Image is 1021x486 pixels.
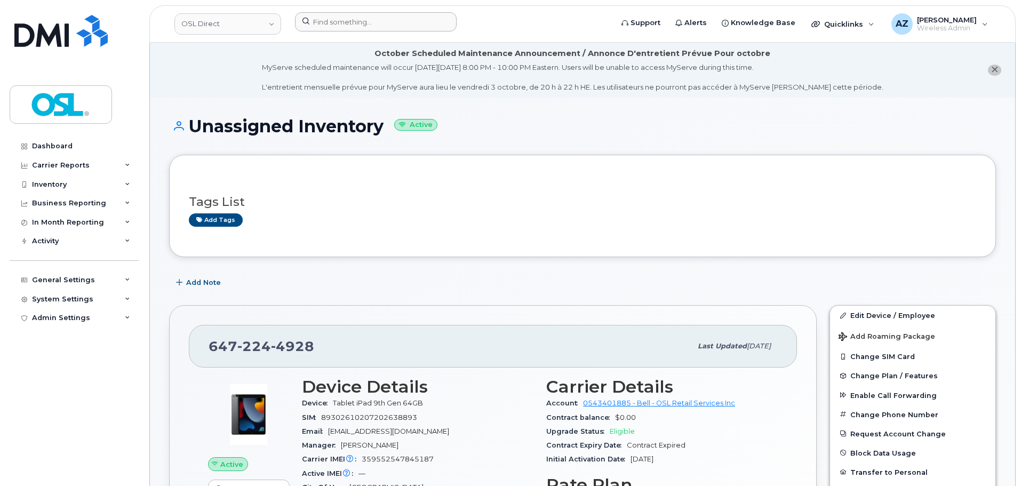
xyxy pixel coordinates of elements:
[302,413,321,421] span: SIM
[830,347,995,366] button: Change SIM Card
[302,441,341,449] span: Manager
[189,195,976,209] h3: Tags List
[627,441,685,449] span: Contract Expired
[850,372,938,380] span: Change Plan / Features
[328,427,449,435] span: [EMAIL_ADDRESS][DOMAIN_NAME]
[302,469,358,477] span: Active IMEI
[830,405,995,424] button: Change Phone Number
[615,413,636,421] span: $0.00
[302,399,333,407] span: Device
[302,427,328,435] span: Email
[358,469,365,477] span: —
[362,455,434,463] span: 359552547845187
[839,332,935,342] span: Add Roaming Package
[333,399,423,407] span: Tablet iPad 9th Gen 64GB
[546,427,610,435] span: Upgrade Status
[546,413,615,421] span: Contract balance
[850,391,937,399] span: Enable Call Forwarding
[394,119,437,131] small: Active
[546,455,631,463] span: Initial Activation Date
[830,366,995,385] button: Change Plan / Features
[830,443,995,463] button: Block Data Usage
[631,455,653,463] span: [DATE]
[747,342,771,350] span: [DATE]
[546,399,583,407] span: Account
[271,338,314,354] span: 4928
[698,342,747,350] span: Last updated
[988,65,1001,76] button: close notification
[169,273,230,292] button: Add Note
[830,463,995,482] button: Transfer to Personal
[374,48,770,59] div: October Scheduled Maintenance Announcement / Annonce D'entretient Prévue Pour octobre
[189,213,243,227] a: Add tags
[341,441,398,449] span: [PERSON_NAME]
[217,383,281,447] img: image20231002-3703462-c5m3jd.jpeg
[262,62,883,92] div: MyServe scheduled maintenance will occur [DATE][DATE] 8:00 PM - 10:00 PM Eastern. Users will be u...
[830,386,995,405] button: Enable Call Forwarding
[610,427,635,435] span: Eligible
[546,377,778,396] h3: Carrier Details
[546,441,627,449] span: Contract Expiry Date
[237,338,271,354] span: 224
[186,277,221,288] span: Add Note
[302,455,362,463] span: Carrier IMEI
[583,399,735,407] a: 0543401885 - Bell - OSL Retail Services Inc
[302,377,533,396] h3: Device Details
[830,325,995,347] button: Add Roaming Package
[321,413,417,421] span: 89302610207202638893
[220,459,243,469] span: Active
[830,306,995,325] a: Edit Device / Employee
[830,424,995,443] button: Request Account Change
[169,117,996,136] h1: Unassigned Inventory
[209,338,314,354] span: 647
